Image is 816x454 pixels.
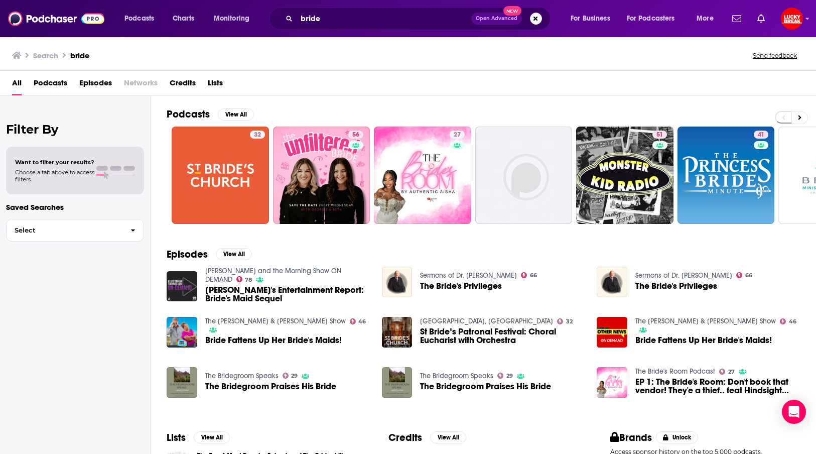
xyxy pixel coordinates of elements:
a: 56 [273,127,370,224]
a: The Bride's Room Podcast [635,367,715,376]
h2: Brands [610,431,652,444]
a: Show notifications dropdown [728,10,745,27]
a: 29 [497,373,513,379]
h2: Podcasts [167,108,210,121]
span: 51 [656,130,663,140]
button: Open AdvancedNew [471,13,522,25]
a: 27 [719,369,735,375]
a: The Bridegroom Speaks [420,372,493,380]
a: 78 [236,276,252,282]
button: View All [218,108,254,121]
a: EpisodesView All [167,248,252,261]
a: Danielle's Entertainment Report: Bride's Maid Sequel [205,286,370,303]
h3: Search [33,51,58,60]
a: Lists [208,75,223,95]
a: 51 [576,127,673,224]
span: Want to filter your results? [15,159,94,166]
img: The Bride's Privileges [597,267,627,297]
span: New [503,6,521,16]
img: The Bridegroom Praises His Bride [382,367,413,398]
a: 32 [250,131,265,139]
a: Charts [166,11,200,27]
button: open menu [564,11,623,27]
a: 46 [780,318,796,324]
a: The Bride's Privileges [635,282,717,290]
a: Episodes [79,75,112,95]
span: 66 [745,273,752,278]
a: 56 [348,131,363,139]
a: Sermons of Dr. Martyn Lloyd-Jones [420,271,517,280]
a: 41 [677,127,775,224]
img: The Bride's Privileges [382,267,413,297]
span: Choose a tab above to access filters. [15,169,94,183]
span: More [697,12,714,26]
span: Select [7,227,122,234]
span: All [12,75,22,95]
span: 27 [454,130,461,140]
a: The Bridegroom Praises His Bride [420,382,551,391]
a: 46 [350,318,366,324]
a: 29 [283,373,298,379]
a: PodcastsView All [167,108,254,121]
img: St Bride’s Patronal Festival: Choral Eucharist with Orchestra [382,317,413,348]
img: Podchaser - Follow, Share and Rate Podcasts [8,9,104,28]
span: Charts [173,12,194,26]
span: 46 [789,319,796,324]
button: View All [194,431,230,443]
a: 51 [652,131,667,139]
img: The Bridegroom Praises His Bride [167,367,197,398]
h2: Lists [167,431,186,444]
a: Danielle's Entertainment Report: Bride's Maid Sequel [167,271,197,302]
span: 27 [728,370,735,374]
a: EP 1: The Bride's Room: Don't book that vendor! They'e a thief.. feat Hindsight Bride [635,378,800,395]
span: 56 [352,130,359,140]
a: 41 [754,131,768,139]
input: Search podcasts, credits, & more... [297,11,471,27]
a: Credits [170,75,196,95]
a: The Mike & Carla Morning Show [205,317,346,325]
a: St Bride's Church, Fleet Street [420,317,553,325]
a: 66 [521,272,537,278]
button: Select [6,219,144,242]
a: 32 [172,127,269,224]
h2: Episodes [167,248,208,261]
button: open menu [690,11,726,27]
button: open menu [117,11,167,27]
a: Bride Fattens Up Her Bride's Maids! [167,317,197,348]
a: ListsView All [167,431,230,444]
a: Show notifications dropdown [753,10,769,27]
span: Networks [124,75,158,95]
span: 46 [358,319,366,324]
a: The Bridegroom Praises His Bride [205,382,336,391]
a: EP 1: The Bride's Room: Don't book that vendor! They'e a thief.. feat Hindsight Bride [597,367,627,398]
span: 78 [245,278,252,282]
a: Bride Fattens Up Her Bride's Maids! [635,336,772,345]
button: Show profile menu [781,8,803,30]
a: St Bride’s Patronal Festival: Choral Eucharist with Orchestra [420,327,585,345]
a: Podcasts [34,75,67,95]
h2: Credits [388,431,422,444]
a: The Bride's Privileges [420,282,502,290]
a: 27 [450,131,465,139]
a: 32 [557,318,573,324]
a: Sermons of Dr. Martyn Lloyd-Jones [635,271,732,280]
a: 66 [736,272,752,278]
img: Bride Fattens Up Her Bride's Maids! [597,317,627,348]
